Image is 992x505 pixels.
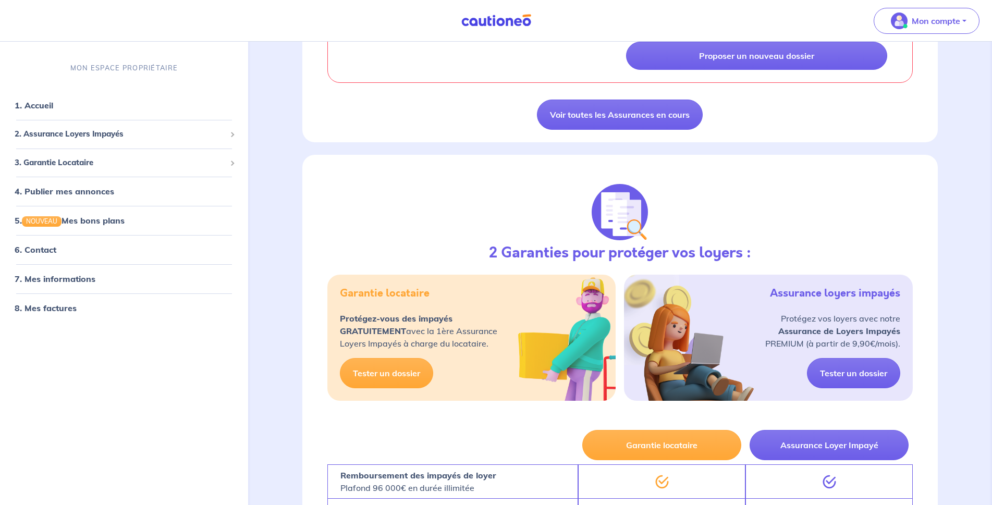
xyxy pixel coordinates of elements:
[4,153,244,173] div: 3. Garantie Locataire
[4,298,244,318] div: 8. Mes factures
[4,239,244,260] div: 6. Contact
[15,244,56,255] a: 6. Contact
[15,215,125,226] a: 5.NOUVEAUMes bons plans
[340,469,496,494] p: Plafond 96 000€ en durée illimitée
[891,13,908,29] img: illu_account_valid_menu.svg
[4,124,244,144] div: 2. Assurance Loyers Impayés
[15,303,77,313] a: 8. Mes factures
[70,63,178,73] p: MON ESPACE PROPRIÉTAIRE
[592,184,648,240] img: justif-loupe
[4,210,244,231] div: 5.NOUVEAUMes bons plans
[489,244,751,262] h3: 2 Garanties pour protéger vos loyers :
[15,186,114,196] a: 4. Publier mes annonces
[537,100,703,130] a: Voir toutes les Assurances en cours
[15,128,226,140] span: 2. Assurance Loyers Impayés
[340,313,452,336] strong: Protégez-vous des impayés GRATUITEMENT
[340,470,496,481] strong: Remboursement des impayés de loyer
[750,430,909,460] button: Assurance Loyer Impayé
[340,358,433,388] a: Tester un dossier
[457,14,535,27] img: Cautioneo
[15,274,95,284] a: 7. Mes informations
[15,157,226,169] span: 3. Garantie Locataire
[699,51,814,61] p: Proposer un nouveau dossier
[770,287,900,300] h5: Assurance loyers impayés
[874,8,979,34] button: illu_account_valid_menu.svgMon compte
[582,430,741,460] button: Garantie locataire
[912,15,960,27] p: Mon compte
[4,181,244,202] div: 4. Publier mes annonces
[4,95,244,116] div: 1. Accueil
[626,42,887,70] a: Proposer un nouveau dossier
[15,100,53,110] a: 1. Accueil
[807,358,900,388] a: Tester un dossier
[340,312,497,350] p: avec la 1ère Assurance Loyers Impayés à charge du locataire.
[765,312,900,350] p: Protégez vos loyers avec notre PREMIUM (à partir de 9,90€/mois).
[340,287,430,300] h5: Garantie locataire
[778,326,900,336] strong: Assurance de Loyers Impayés
[4,268,244,289] div: 7. Mes informations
